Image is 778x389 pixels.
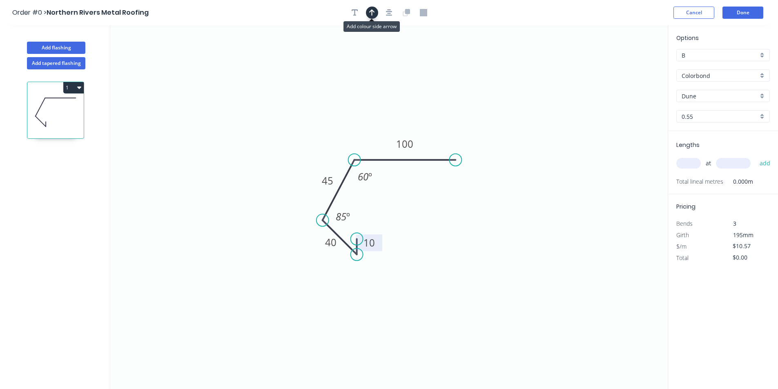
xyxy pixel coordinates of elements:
span: Order #0 > [12,8,47,17]
input: Price level [682,51,758,60]
svg: 0 [110,25,668,389]
span: Pricing [676,202,696,211]
span: Total [676,254,689,262]
tspan: 85 [336,210,346,223]
button: Add flashing [27,42,85,54]
button: Cancel [673,7,714,19]
tspan: º [368,170,372,183]
span: Bends [676,220,693,227]
tspan: 60 [358,170,368,183]
span: 195mm [733,231,753,239]
input: Material [682,71,758,80]
tspan: 45 [322,174,333,187]
span: Total lineal metres [676,176,723,187]
tspan: 100 [396,137,413,151]
input: Colour [682,92,758,100]
span: Girth [676,231,689,239]
tspan: º [346,210,350,223]
span: Lengths [676,141,700,149]
span: 3 [733,220,736,227]
span: 0.000m [723,176,753,187]
button: Done [722,7,763,19]
span: Northern Rivers Metal Roofing [47,8,149,17]
button: 1 [63,82,84,93]
tspan: 10 [363,236,375,249]
span: Options [676,34,699,42]
span: $/m [676,242,687,250]
tspan: 40 [325,236,337,249]
button: Add tapered flashing [27,57,85,69]
span: at [706,158,711,169]
div: Add colour side arrow [343,21,400,32]
button: add [756,156,775,170]
input: Thickness [682,112,758,121]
